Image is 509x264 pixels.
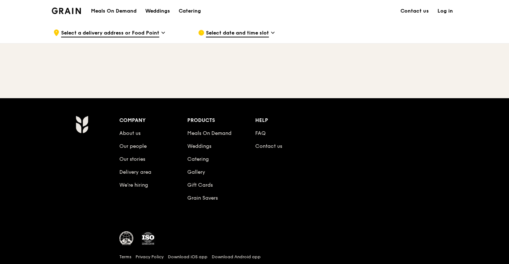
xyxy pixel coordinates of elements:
[136,254,164,260] a: Privacy Policy
[187,115,255,126] div: Products
[119,254,131,260] a: Terms
[145,0,170,22] div: Weddings
[255,130,266,136] a: FAQ
[119,182,148,188] a: We’re hiring
[187,143,211,149] a: Weddings
[179,0,201,22] div: Catering
[119,130,141,136] a: About us
[206,29,269,37] span: Select date and time slot
[75,115,88,133] img: Grain
[255,115,323,126] div: Help
[119,231,134,246] img: MUIS Halal Certified
[119,115,187,126] div: Company
[433,0,457,22] a: Log in
[91,8,137,15] h1: Meals On Demand
[141,231,155,246] img: ISO Certified
[141,0,174,22] a: Weddings
[187,130,231,136] a: Meals On Demand
[396,0,433,22] a: Contact us
[174,0,205,22] a: Catering
[119,143,147,149] a: Our people
[119,156,145,162] a: Our stories
[52,8,81,14] img: Grain
[187,182,213,188] a: Gift Cards
[255,143,282,149] a: Contact us
[212,254,261,260] a: Download Android app
[187,195,218,201] a: Grain Savers
[119,169,151,175] a: Delivery area
[187,156,209,162] a: Catering
[168,254,207,260] a: Download iOS app
[61,29,159,37] span: Select a delivery address or Food Point
[187,169,205,175] a: Gallery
